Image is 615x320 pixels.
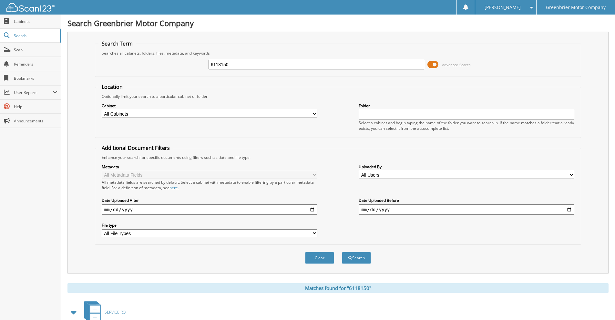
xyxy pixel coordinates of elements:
[14,104,57,109] span: Help
[98,155,578,160] div: Enhance your search for specific documents using filters such as date and file type.
[359,204,574,215] input: end
[102,204,317,215] input: start
[98,50,578,56] div: Searches all cabinets, folders, files, metadata, and keywords
[359,120,574,131] div: Select a cabinet and begin typing the name of the folder you want to search in. If the name match...
[359,103,574,108] label: Folder
[102,222,317,228] label: File type
[169,185,178,191] a: here
[14,61,57,67] span: Reminders
[105,309,126,315] span: SERVICE RO
[98,144,173,151] legend: Additional Document Filters
[67,283,609,293] div: Matches found for "6118150"
[67,18,609,28] h1: Search Greenbrier Motor Company
[102,164,317,170] label: Metadata
[102,103,317,108] label: Cabinet
[14,76,57,81] span: Bookmarks
[305,252,334,264] button: Clear
[102,198,317,203] label: Date Uploaded After
[359,164,574,170] label: Uploaded By
[98,40,136,47] legend: Search Term
[98,83,126,90] legend: Location
[14,118,57,124] span: Announcements
[442,62,471,67] span: Advanced Search
[14,33,56,38] span: Search
[102,180,317,191] div: All metadata fields are searched by default. Select a cabinet with metadata to enable filtering b...
[6,3,55,12] img: scan123-logo-white.svg
[14,90,53,95] span: User Reports
[485,5,521,9] span: [PERSON_NAME]
[546,5,606,9] span: Greenbrier Motor Company
[14,19,57,24] span: Cabinets
[14,47,57,53] span: Scan
[98,94,578,99] div: Optionally limit your search to a particular cabinet or folder
[342,252,371,264] button: Search
[359,198,574,203] label: Date Uploaded Before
